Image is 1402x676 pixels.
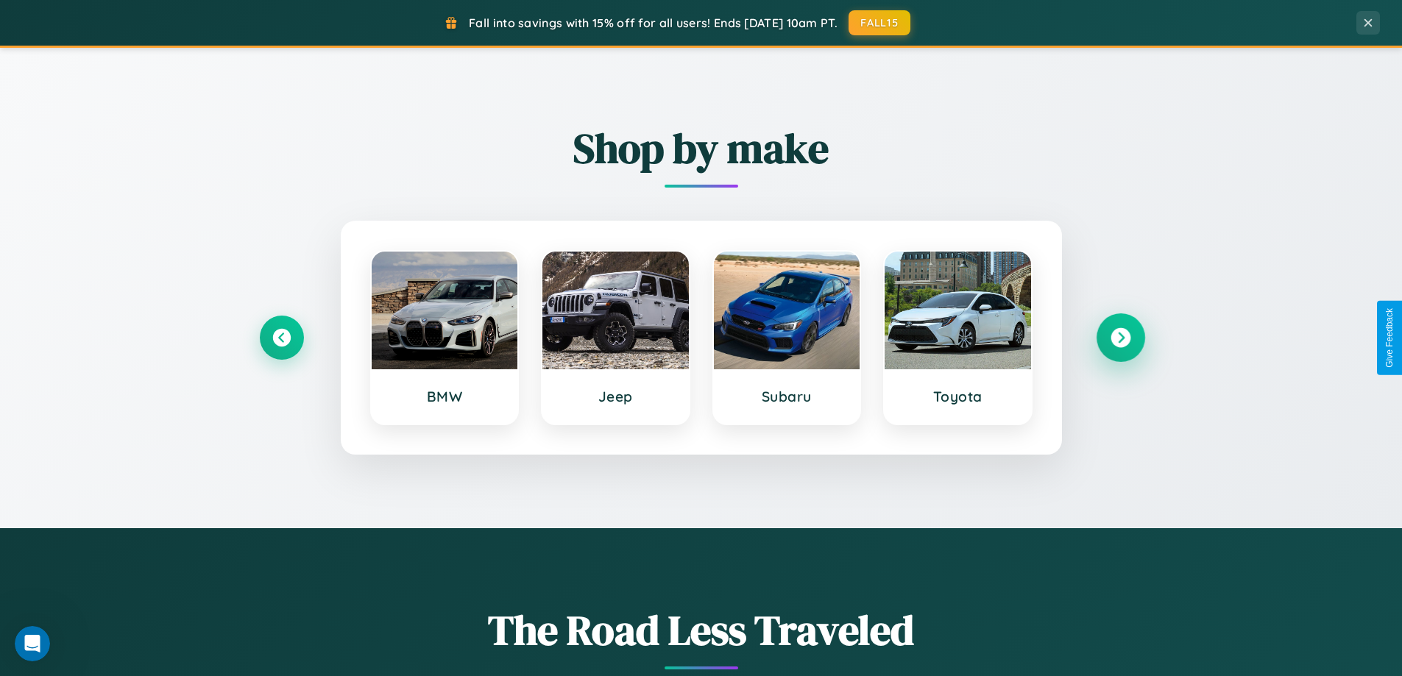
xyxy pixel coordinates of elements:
[729,388,846,405] h3: Subaru
[557,388,674,405] h3: Jeep
[15,626,50,661] iframe: Intercom live chat
[469,15,838,30] span: Fall into savings with 15% off for all users! Ends [DATE] 10am PT.
[260,602,1143,658] h1: The Road Less Traveled
[260,120,1143,177] h2: Shop by make
[386,388,503,405] h3: BMW
[899,388,1016,405] h3: Toyota
[1384,308,1395,368] div: Give Feedback
[849,10,910,35] button: FALL15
